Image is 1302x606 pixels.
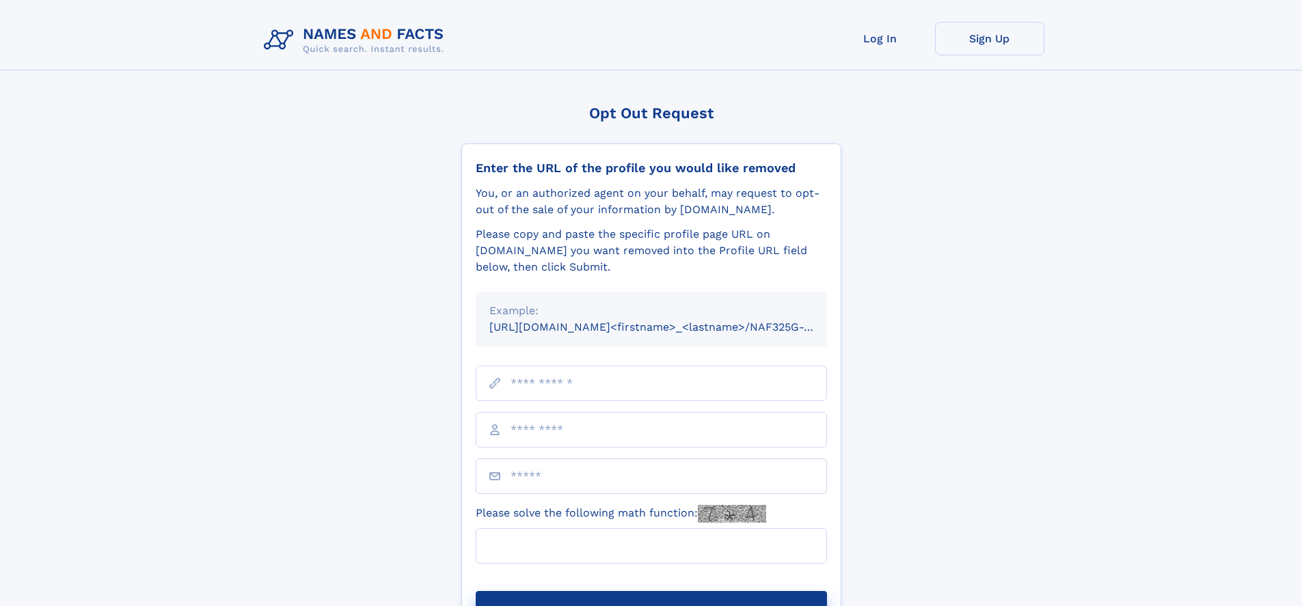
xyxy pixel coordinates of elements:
[461,105,841,122] div: Opt Out Request
[476,226,827,275] div: Please copy and paste the specific profile page URL on [DOMAIN_NAME] you want removed into the Pr...
[489,320,853,333] small: [URL][DOMAIN_NAME]<firstname>_<lastname>/NAF325G-xxxxxxxx
[476,161,827,176] div: Enter the URL of the profile you would like removed
[258,22,455,59] img: Logo Names and Facts
[826,22,935,55] a: Log In
[935,22,1044,55] a: Sign Up
[476,505,766,523] label: Please solve the following math function:
[476,185,827,218] div: You, or an authorized agent on your behalf, may request to opt-out of the sale of your informatio...
[489,303,813,319] div: Example:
